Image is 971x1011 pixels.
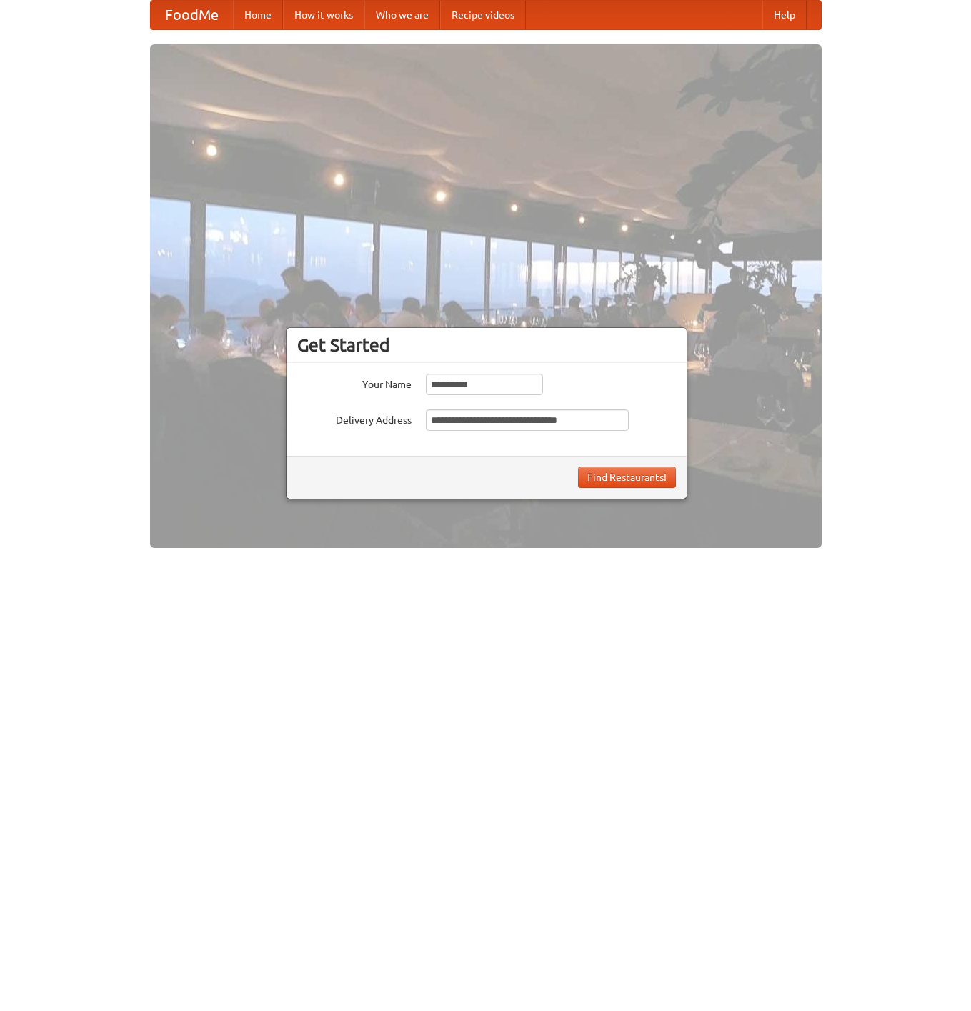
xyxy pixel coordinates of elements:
a: How it works [283,1,364,29]
button: Find Restaurants! [578,467,676,488]
a: Help [762,1,807,29]
a: FoodMe [151,1,233,29]
h3: Get Started [297,334,676,356]
a: Who we are [364,1,440,29]
label: Delivery Address [297,409,412,427]
a: Recipe videos [440,1,526,29]
a: Home [233,1,283,29]
label: Your Name [297,374,412,392]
